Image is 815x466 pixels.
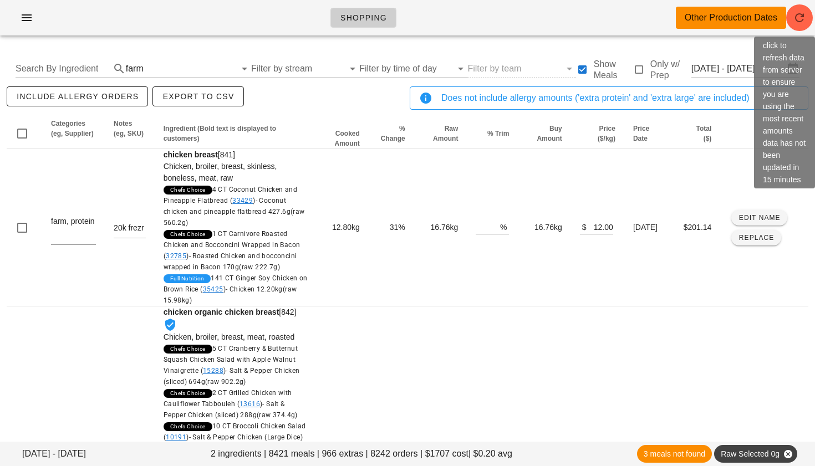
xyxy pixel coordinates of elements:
span: Cooked Amount [335,130,360,147]
label: Only w/ Prep [650,59,691,81]
button: Replace [731,230,781,245]
td: 16.76kg [518,149,570,306]
span: Full Nutrition [170,274,205,283]
span: | $0.20 avg [468,447,512,460]
span: 31% [390,223,405,232]
span: Chicken, broiler, breast, meat, roasted [164,332,295,341]
div: Filter by stream [251,60,359,78]
a: 15288 [203,367,223,375]
th: Cooked Amount: Not sorted. Activate to sort ascending. [317,119,369,149]
span: Replace [738,234,775,242]
a: 35425 [203,285,223,293]
span: Chefs Choice [170,422,206,431]
span: 5 CT Cranberry & Butternut Squash Chicken Salad with Apple Walnut Vinaigrette ( ) [164,345,300,386]
span: - Coconut chicken and pineapple flatbread 427.6g [164,197,305,227]
span: (raw 222.7g) [239,263,280,271]
label: Show Meals [594,59,633,81]
span: Chefs Choice [170,230,206,239]
span: Buy Amount [537,125,562,142]
span: (raw 374.4g) [257,411,298,419]
span: Categories (eg, Supplier) [51,120,94,137]
span: 141 CT Ginger Soy Chicken on Brown Rice ( ) [164,274,308,304]
span: - Salt & Pepper Chicken (Large Dice) 1.20kg [164,433,303,452]
strong: chicken organic chicken breast [164,308,279,316]
span: 3 meals not found [644,445,705,463]
button: include allergy orders [7,86,148,106]
span: Chefs Choice [170,186,206,194]
th: Total ($): Not sorted. Activate to sort ascending. [670,119,720,149]
span: % Change [381,125,405,142]
div: farm [126,60,251,78]
span: Total ($) [696,125,712,142]
div: % [500,219,509,234]
th: % Change: Not sorted. Activate to sort ascending. [369,119,414,149]
span: 4 CT Coconut Chicken and Pineapple Flatbread ( ) [164,186,305,227]
span: Shopping [340,13,387,22]
span: Ingredient (Bold text is displayed to customers) [164,125,276,142]
div: Filter by time of day [359,60,467,78]
span: Edit Name [738,214,781,222]
a: 32785 [166,252,186,260]
th: Price ($/kg): Not sorted. Activate to sort ascending. [571,119,624,149]
span: Export to CSV [162,92,234,101]
span: include allergy orders [16,92,139,101]
span: Chefs Choice [170,345,206,354]
span: (raw 902.2g) [205,378,246,386]
span: 2 CT Grilled Chicken with Cauliflower Tabbouleh ( ) [164,389,298,419]
span: 10 CT Broccoli Chicken Salad ( ) [164,422,306,452]
span: % Trim [487,130,509,137]
td: [DATE] [624,149,670,306]
div: $ [580,219,587,234]
div: Does not include allergy amounts ('extra protein' and 'extra large' are included) [441,91,799,105]
a: 13616 [240,400,260,408]
th: Ingredient (Bold text is displayed to customers): Not sorted. Activate to sort ascending. [155,119,317,149]
span: Raw Selected 0g [721,445,791,463]
button: Edit Name [731,210,787,226]
th: Categories (eg, Supplier): Not sorted. Activate to sort ascending. [42,119,105,149]
button: Close [783,449,793,459]
a: 10191 [166,433,186,441]
button: Export to CSV [152,86,243,106]
span: Notes (eg, SKU) [114,120,144,137]
div: Other Production Dates [685,11,777,24]
td: 16.76kg [414,149,467,306]
a: 33429 [232,197,253,204]
span: Chicken, broiler, breast, skinless, boneless, meat, raw [164,162,277,182]
span: Raw Amount [433,125,458,142]
span: - Roasted Chicken and bocconcini wrapped in Bacon 170g [164,252,297,271]
span: Chefs Choice [170,389,206,398]
strong: chicken breast [164,150,218,159]
a: Shopping [330,8,396,28]
span: [841] [164,150,308,306]
span: $201.14 [684,223,712,232]
th: Price Date: Not sorted. Activate to sort ascending. [624,119,670,149]
th: % Trim: Not sorted. Activate to sort ascending. [467,119,518,149]
span: 1 CT Carnivore Roasted Chicken and Bocconcini Wrapped in Bacon ( ) [164,230,300,271]
th: Buy Amount: Not sorted. Activate to sort ascending. [518,119,570,149]
th: Raw Amount: Not sorted. Activate to sort ascending. [414,119,467,149]
th: Notes (eg, SKU): Not sorted. Activate to sort ascending. [105,119,155,149]
span: - Salt & Pepper Chicken (sliced) 694g [164,367,300,386]
span: 12.80kg [332,223,360,232]
span: - Chicken 12.20kg [164,285,297,304]
div: farm [126,64,144,74]
span: Price ($/kg) [598,125,615,142]
span: Price Date [633,125,649,142]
